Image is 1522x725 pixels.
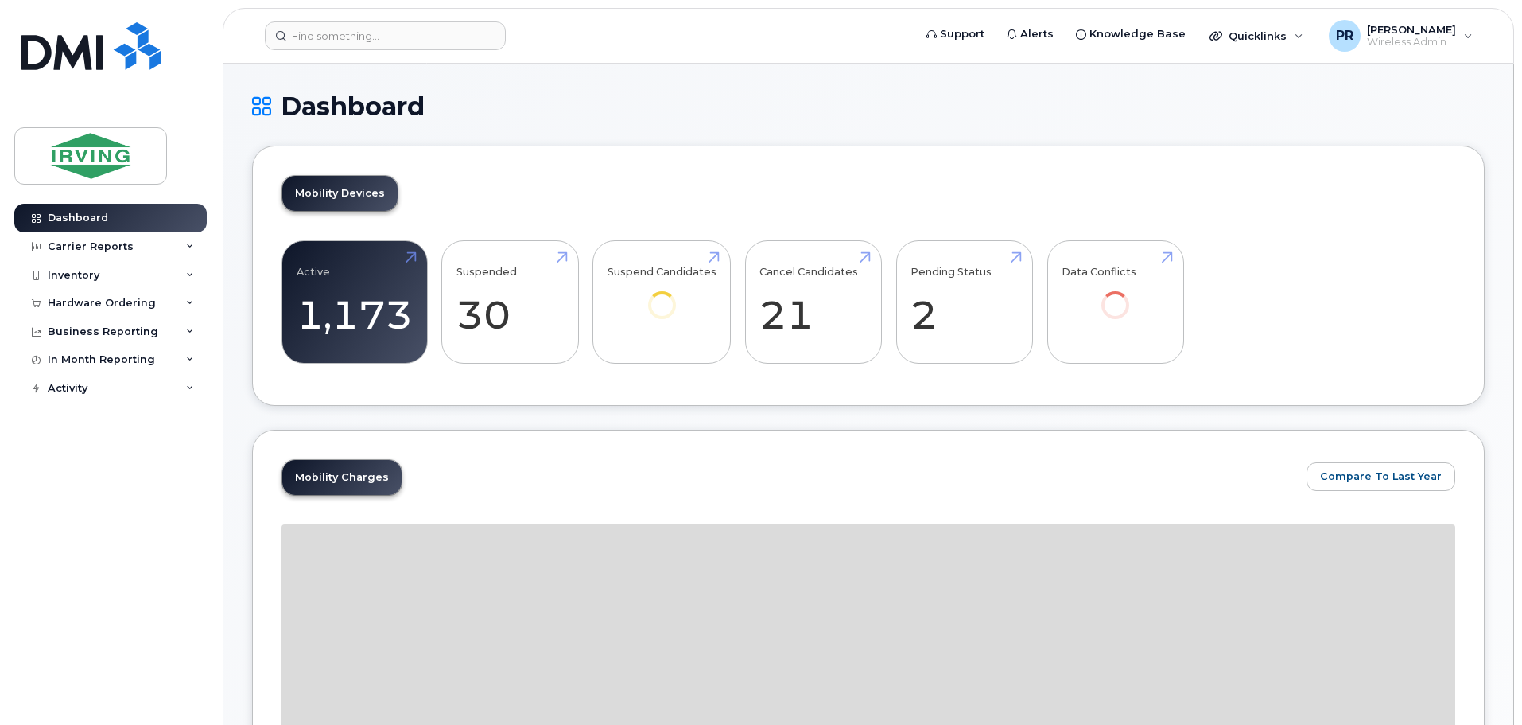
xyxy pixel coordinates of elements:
a: Mobility Devices [282,176,398,211]
a: Data Conflicts [1062,250,1169,341]
a: Mobility Charges [282,460,402,495]
a: Suspend Candidates [608,250,716,341]
button: Compare To Last Year [1307,462,1455,491]
h1: Dashboard [252,92,1485,120]
a: Pending Status 2 [910,250,1018,355]
a: Suspended 30 [456,250,564,355]
a: Cancel Candidates 21 [759,250,867,355]
a: Active 1,173 [297,250,413,355]
span: Compare To Last Year [1320,469,1442,484]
